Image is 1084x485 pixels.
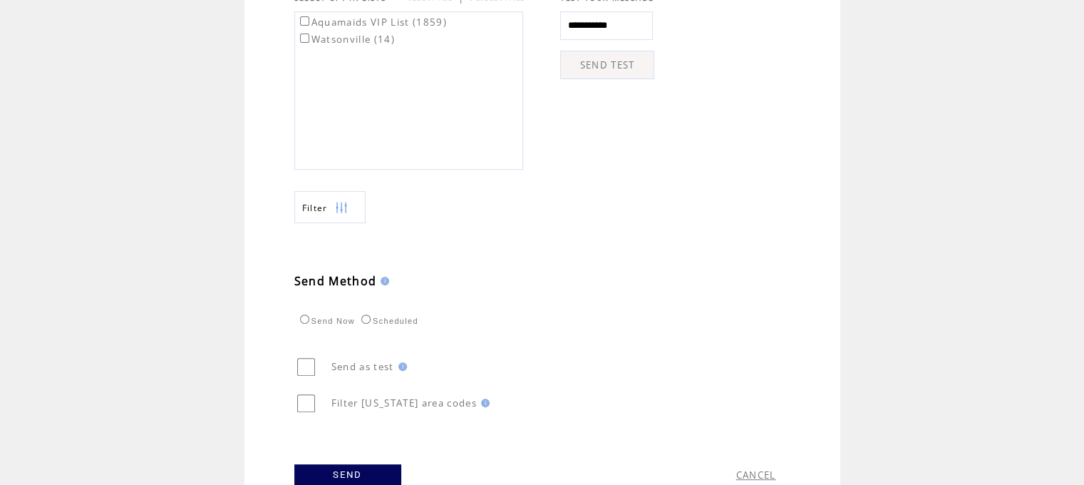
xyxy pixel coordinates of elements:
img: filters.png [335,192,348,224]
a: CANCEL [736,469,776,481]
span: Show filters [302,202,328,214]
label: Scheduled [358,317,418,325]
label: Aquamaids VIP List (1859) [297,16,447,29]
input: Aquamaids VIP List (1859) [300,16,309,26]
a: Filter [294,191,366,223]
label: Watsonville (14) [297,33,395,46]
img: help.gif [477,399,490,407]
img: help.gif [376,277,389,285]
input: Send Now [300,315,309,324]
span: Filter [US_STATE] area codes [331,397,477,409]
a: SEND TEST [560,51,654,79]
input: Scheduled [361,315,371,324]
span: Send as test [331,360,394,373]
img: help.gif [394,362,407,371]
label: Send Now [296,317,355,325]
input: Watsonville (14) [300,34,309,43]
span: Send Method [294,273,377,289]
